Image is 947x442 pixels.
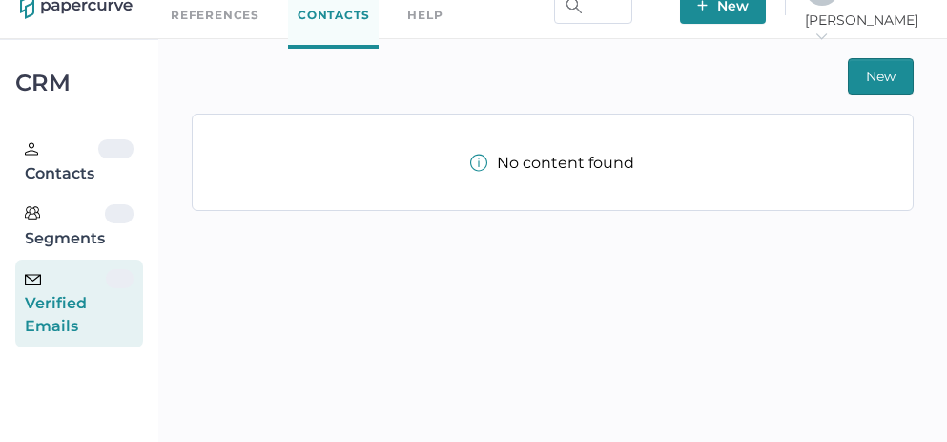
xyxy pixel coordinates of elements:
[25,139,98,185] div: Contacts
[866,59,896,94] span: New
[470,154,487,172] img: info-tooltip-active.a952ecf1.svg
[25,142,38,156] img: person.20a629c4.svg
[814,30,828,43] i: arrow_right
[25,204,105,250] div: Segments
[470,154,634,172] div: No content found
[25,269,106,338] div: Verified Emails
[171,5,259,26] a: References
[805,11,927,46] span: [PERSON_NAME]
[407,5,443,26] div: help
[25,274,41,285] img: email-icon-black.c777dcea.svg
[25,205,40,221] img: segments.b9481e3d.svg
[15,74,143,92] div: CRM
[848,58,914,95] button: New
